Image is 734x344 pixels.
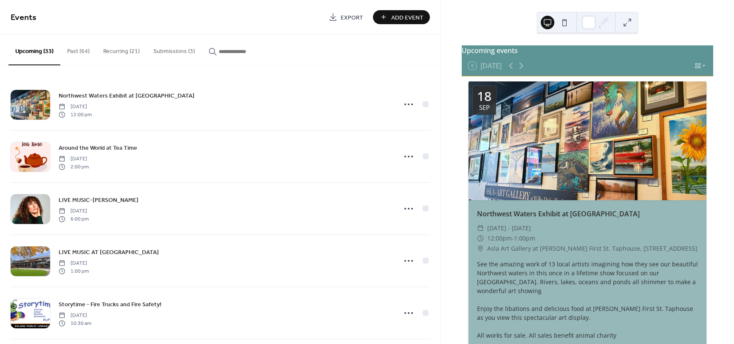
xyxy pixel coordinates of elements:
div: ​ [477,233,484,243]
span: Add Event [391,13,423,22]
span: [DATE] [59,312,91,319]
span: Asla Art Gallery at [PERSON_NAME] First St. Taphouse, [STREET_ADDRESS] [487,243,697,254]
div: Upcoming events [462,45,713,56]
span: [DATE] [59,155,89,163]
div: Northwest Waters Exhibit at [GEOGRAPHIC_DATA] [469,209,706,219]
a: Around the World at Tea Time [59,143,137,153]
div: Sep [479,104,490,111]
button: Submissions (3) [147,34,202,64]
span: LIVE MUSIC-[PERSON_NAME] [59,196,138,205]
button: Add Event [373,10,430,24]
span: Events [11,9,37,26]
a: Northwest Waters Exhibit at [GEOGRAPHIC_DATA] [59,91,195,101]
span: [DATE] [59,260,89,267]
div: ​ [477,243,484,254]
span: [DATE] [59,207,89,215]
a: Storytime - Fire Trucks and Fire Safety! [59,299,161,309]
span: 12:00pm [487,233,512,243]
button: Past (64) [60,34,96,64]
span: Storytime - Fire Trucks and Fire Safety! [59,300,161,309]
span: - [512,233,514,243]
div: 18 [477,90,491,103]
span: 6:00 pm [59,215,89,223]
span: 2:00 pm [59,163,89,171]
span: 12:00 pm [59,111,92,118]
span: 1:00 pm [59,267,89,275]
span: Export [341,13,363,22]
span: [DATE] - [DATE] [487,223,531,233]
span: 10:30 am [59,319,91,327]
a: LIVE MUSIC AT [GEOGRAPHIC_DATA] [59,247,159,257]
span: [DATE] [59,103,92,111]
button: Upcoming (33) [8,34,60,65]
span: 1:00pm [514,233,535,243]
span: Around the World at Tea Time [59,144,137,153]
a: Export [322,10,370,24]
button: Recurring (21) [96,34,147,64]
div: ​ [477,223,484,233]
div: See the amazing work of 13 local artists imagining how they see our beautiful Northwest waters in... [469,260,706,340]
span: Northwest Waters Exhibit at [GEOGRAPHIC_DATA] [59,92,195,101]
a: LIVE MUSIC-[PERSON_NAME] [59,195,138,205]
